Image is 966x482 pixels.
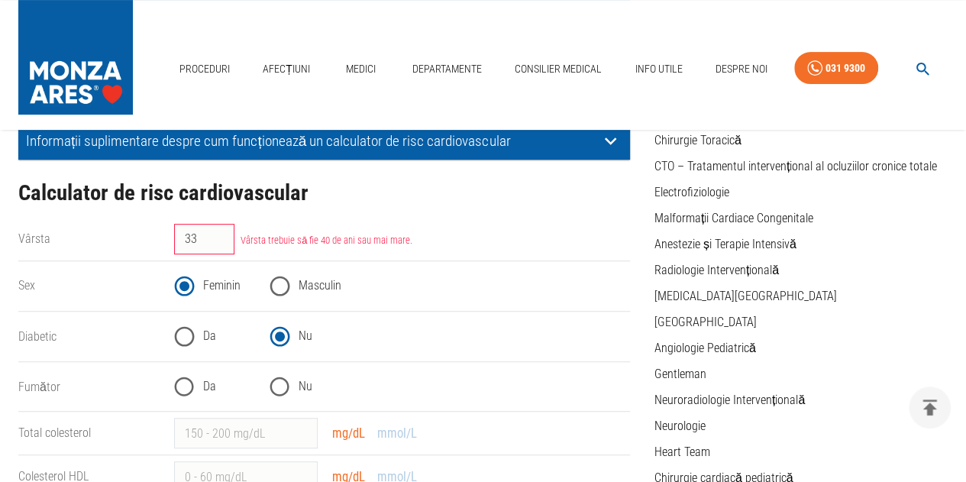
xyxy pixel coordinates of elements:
[18,425,91,440] label: Total colesterol
[299,277,341,295] span: Masculin
[174,368,629,406] div: smoking
[909,387,951,429] button: delete
[203,277,241,295] span: Feminin
[654,445,710,459] a: Heart Team
[203,327,216,345] span: Da
[654,211,813,225] a: Malformații Cardiace Congenitale
[794,52,878,85] a: 031 9300
[654,419,706,433] a: Neurologie
[825,59,865,78] div: 031 9300
[654,133,741,147] a: Chirurgie Toracică
[18,181,630,205] h2: Calculator de risc cardiovascular
[337,53,386,85] a: Medici
[203,377,216,396] span: Da
[257,53,316,85] a: Afecțiuni
[654,367,706,381] a: Gentleman
[654,341,756,355] a: Angiologie Pediatrică
[654,315,757,329] a: [GEOGRAPHIC_DATA]
[26,133,599,149] p: Informații suplimentare despre cum funcționează un calculator de risc cardiovascular
[654,237,796,251] a: Anestezie și Terapie Intensivă
[18,328,162,345] legend: Diabetic
[174,267,629,305] div: gender
[174,418,318,448] input: 150 - 200 mg/dL
[406,53,488,85] a: Departamente
[18,278,35,293] label: Sex
[18,378,162,396] legend: Fumător
[173,53,236,85] a: Proceduri
[18,231,50,246] label: Vârsta
[509,53,608,85] a: Consilier Medical
[654,393,805,407] a: Neuroradiologie Intervențională
[299,327,312,345] span: Nu
[654,289,837,303] a: [MEDICAL_DATA][GEOGRAPHIC_DATA]
[299,377,312,396] span: Nu
[654,159,937,173] a: CTO – Tratamentul intervențional al ocluziilor cronice totale
[654,185,729,199] a: Electrofiziologie
[373,422,422,445] button: mmol/L
[628,53,688,85] a: Info Utile
[174,318,629,355] div: diabetes
[241,235,412,246] small: Vârsta trebuie să fie 40 de ani sau mai mare.
[18,123,630,160] div: Informații suplimentare despre cum funcționează un calculator de risc cardiovascular
[709,53,774,85] a: Despre Noi
[654,263,779,277] a: Radiologie Intervențională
